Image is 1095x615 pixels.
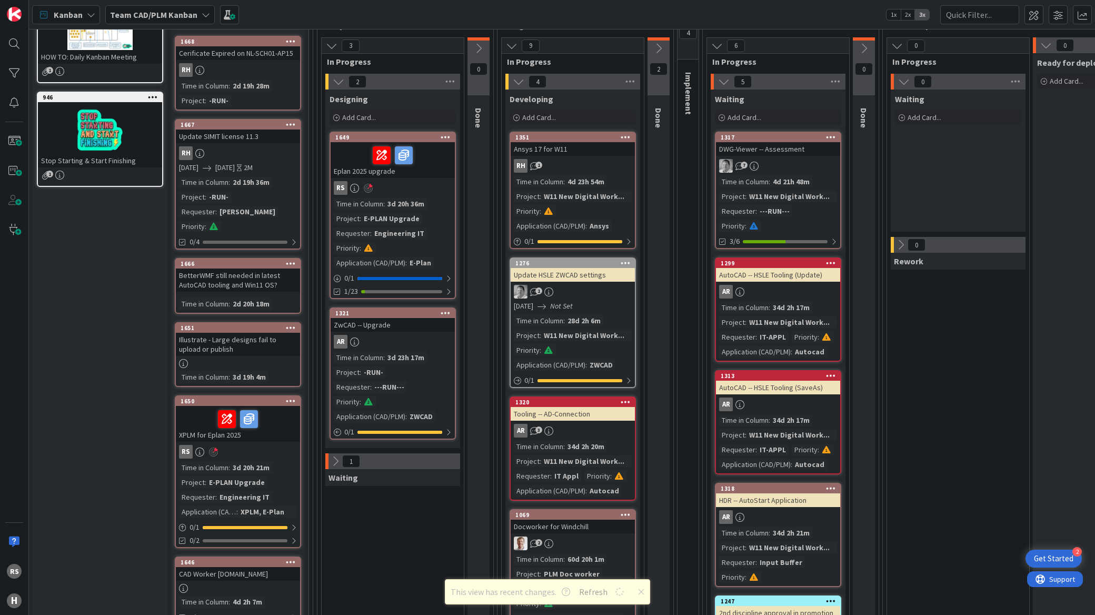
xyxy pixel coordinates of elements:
div: RS [331,181,455,195]
span: : [360,396,361,408]
div: Priority [334,396,360,408]
span: : [360,213,361,224]
span: 0 / 1 [524,375,534,386]
span: : [540,344,541,356]
div: Project [719,191,745,202]
div: Priority [584,470,610,482]
div: -RUN- [206,191,231,203]
b: Team CAD/PLM Kanban [110,9,197,20]
div: Priority [514,205,540,217]
div: RH [179,63,193,77]
span: : [791,346,792,358]
span: 7 [741,162,748,168]
div: ZwCAD -- Upgrade [331,318,455,332]
div: 1320 [515,399,635,406]
div: Input Buffer [757,557,805,568]
span: 1/23 [344,286,358,297]
span: : [205,95,206,106]
div: Cerificate Expired on NL-SCH01-AP15 [176,46,300,60]
span: : [818,444,819,455]
div: E-Plan [407,257,434,269]
a: 1666BetterWMF still needed in latest AutoCAD tooling and Win11 OS?Time in Column:2d 20h 18m [175,258,301,314]
div: 1318 [716,484,840,493]
div: 0/1 [176,521,300,534]
div: W11 New Digital Work... [746,429,832,441]
div: Priority [514,344,540,356]
a: 1299AutoCAD -- HSLE Tooling (Update)ARTime in Column:34d 2h 17mProject:W11 New Digital Work...Req... [715,257,841,362]
div: IT-APPL [757,444,789,455]
a: 1321ZwCAD -- UpgradeARTime in Column:3d 23h 17mProject:-RUN-Requester:---RUN---Priority:Applicati... [330,307,456,440]
div: 2 [1072,547,1082,557]
span: 1 [46,171,53,177]
div: IT Appl [552,470,581,482]
a: 1668Cerificate Expired on NL-SCH01-AP15RHTime in Column:2d 19h 28mProject:-RUN- [175,36,301,111]
div: 1351Ansys 17 for W11 [511,133,635,156]
div: Time in Column [334,198,383,210]
img: AV [514,285,527,299]
span: : [370,227,372,239]
a: 1649Eplan 2025 upgradeRSTime in Column:3d 20h 36mProject:E-PLAN UpgradeRequester:Engineering ITPr... [330,132,456,299]
div: Requester [719,557,755,568]
div: AR [719,285,733,299]
span: Support [22,2,48,14]
div: Ansys 17 for W11 [511,142,635,156]
div: 1318HDR -- AutoStart Application [716,484,840,507]
div: [PERSON_NAME] [217,206,278,217]
div: Priority [334,242,360,254]
div: 1321 [331,309,455,318]
div: ZWCAD [407,411,435,422]
div: Project [514,330,540,341]
span: : [755,444,757,455]
div: BetterWMF still needed in latest AutoCAD tooling and Win11 OS? [176,269,300,292]
div: 1317 [716,133,840,142]
span: 0 / 1 [524,236,534,247]
span: Add Card... [908,113,941,122]
div: Project [719,316,745,328]
div: 1646 [181,559,300,566]
div: AR [719,398,733,411]
div: W11 New Digital Work... [541,455,627,467]
div: Time in Column [179,371,228,383]
div: W11 New Digital Work... [541,330,627,341]
div: Stop Starting & Start Finishing [38,154,162,167]
span: : [383,198,385,210]
div: 1649 [335,134,455,141]
div: Update HSLE ZWCAD settings [511,268,635,282]
div: 1276Update HSLE ZWCAD settings [511,259,635,282]
input: Quick Filter... [940,5,1019,24]
div: 3d 19h 4m [230,371,268,383]
div: Time in Column [719,302,769,313]
span: [DATE] [179,162,198,173]
div: 28d 2h 6m [565,315,603,326]
span: : [755,205,757,217]
div: BO [511,537,635,550]
div: HDR -- AutoStart Application [716,493,840,507]
span: : [563,553,565,565]
div: 1321 [335,310,455,317]
span: : [745,429,746,441]
div: Application (CAD/PLM) [719,459,791,470]
div: 1668Cerificate Expired on NL-SCH01-AP15 [176,37,300,60]
div: AR [334,335,347,349]
div: 1318 [721,485,840,492]
div: ---RUN--- [757,205,792,217]
div: ---RUN--- [372,381,407,393]
div: Project [179,95,205,106]
div: 1313AutoCAD -- HSLE Tooling (SaveAs) [716,371,840,394]
div: Eplan 2025 upgrade [331,142,455,178]
div: 1651 [181,324,300,332]
div: 946Stop Starting & Start Finishing [38,93,162,167]
div: Time in Column [514,176,563,187]
div: Time in Column [514,553,563,565]
div: 1667 [181,121,300,128]
div: Project [719,429,745,441]
span: 1 [46,67,53,74]
div: E-PLAN Upgrade [361,213,422,224]
div: AR [716,285,840,299]
div: 1299 [716,259,840,268]
div: Engineering IT [217,491,272,503]
div: AV [511,285,635,299]
span: : [769,176,770,187]
div: HOW TO: Daily Kanban Meeting [38,50,162,64]
span: : [405,257,407,269]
